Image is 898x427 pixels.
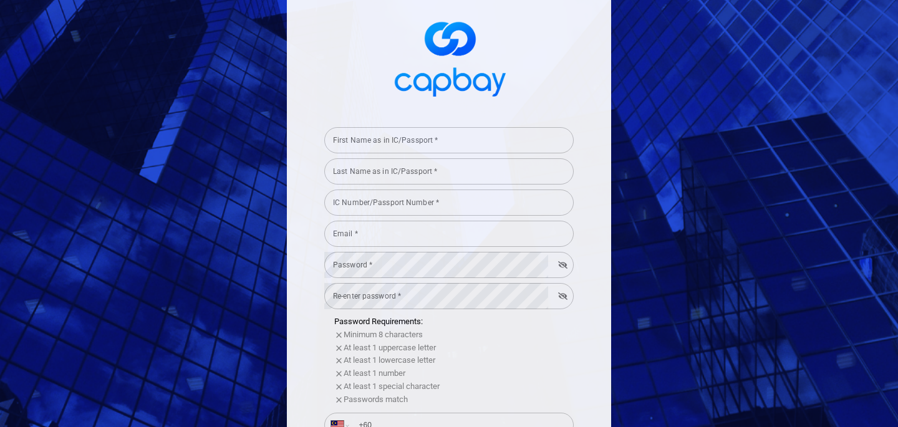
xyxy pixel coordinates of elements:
[334,317,423,326] span: Password Requirements:
[344,381,440,391] span: At least 1 special character
[344,330,423,339] span: Minimum 8 characters
[344,368,405,378] span: At least 1 number
[344,355,435,365] span: At least 1 lowercase letter
[344,343,436,352] span: At least 1 uppercase letter
[387,11,511,103] img: logo
[344,395,408,404] span: Passwords match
